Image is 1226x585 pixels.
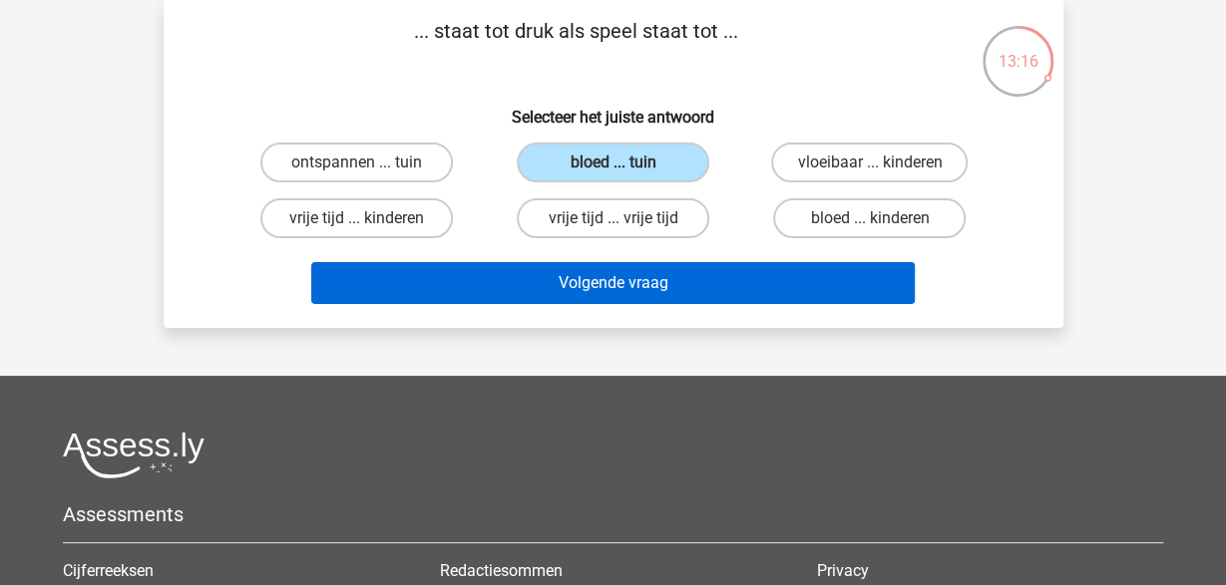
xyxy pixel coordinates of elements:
a: Privacy [816,561,868,580]
img: Assessly logo [63,432,204,478]
button: Volgende vraag [311,262,915,304]
label: vrije tijd ... kinderen [260,198,453,238]
label: vrije tijd ... vrije tijd [517,198,709,238]
a: Cijferreeksen [63,561,154,580]
label: ontspannen ... tuin [260,143,453,182]
div: 13:16 [981,24,1055,74]
label: bloed ... tuin [517,143,709,182]
p: ... staat tot druk als speel staat tot ... [196,16,957,76]
label: vloeibaar ... kinderen [771,143,968,182]
label: bloed ... kinderen [773,198,966,238]
a: Redactiesommen [440,561,563,580]
h5: Assessments [63,502,1163,526]
h6: Selecteer het juiste antwoord [196,92,1031,127]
